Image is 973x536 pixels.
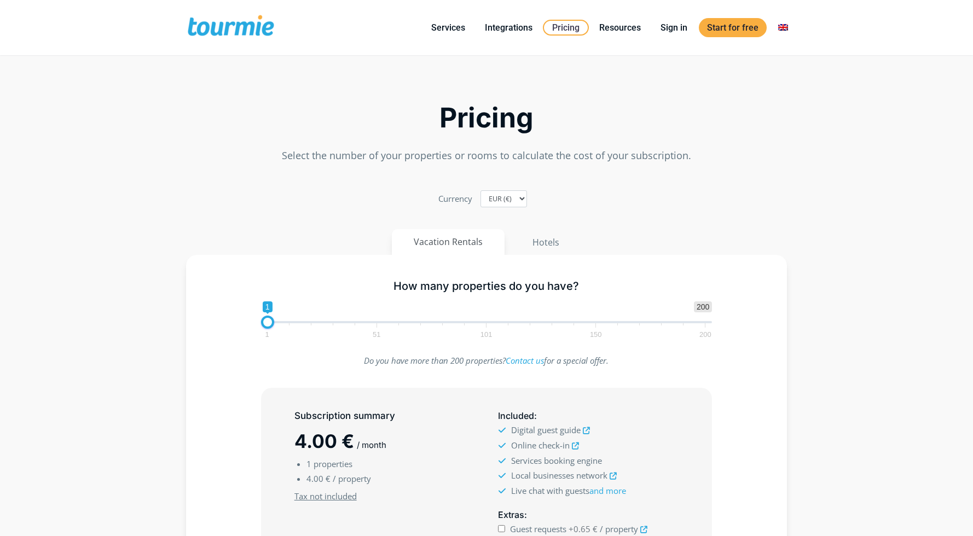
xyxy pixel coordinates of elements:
[652,21,696,34] a: Sign in
[392,229,505,255] button: Vacation Rentals
[510,229,582,255] button: Hotels
[511,470,607,481] span: Local businesses network
[510,523,566,534] span: Guest requests
[506,355,544,366] a: Contact us
[261,279,713,293] h5: How many properties do you have?
[423,21,473,34] a: Services
[600,523,638,534] span: / property
[543,20,589,36] a: Pricing
[588,332,604,337] span: 150
[511,424,581,435] span: Digital guest guide
[569,523,598,534] span: +0.65 €
[294,430,354,452] span: 4.00 €
[479,332,494,337] span: 101
[511,485,626,496] span: Live chat with guests
[294,409,475,423] h5: Subscription summary
[294,491,357,502] u: Tax not included
[511,440,570,451] span: Online check-in
[333,473,371,484] span: / property
[694,301,712,312] span: 200
[498,409,679,423] h5: :
[306,473,331,484] span: 4.00 €
[477,21,541,34] a: Integrations
[186,148,787,163] p: Select the number of your properties or rooms to calculate the cost of your subscription.
[261,353,713,368] p: Do you have more than 200 properties? for a special offer.
[699,18,767,37] a: Start for free
[498,410,534,421] span: Included
[306,458,311,469] span: 1
[263,301,273,312] span: 1
[371,332,382,337] span: 51
[357,440,386,450] span: / month
[511,455,602,466] span: Services booking engine
[186,105,787,131] h2: Pricing
[498,509,524,520] span: Extras
[591,21,649,34] a: Resources
[589,485,626,496] a: and more
[498,508,679,522] h5: :
[438,191,472,206] label: Currency
[698,332,713,337] span: 200
[314,458,352,469] span: properties
[263,332,270,337] span: 1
